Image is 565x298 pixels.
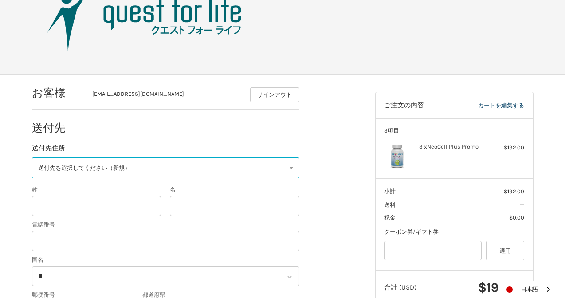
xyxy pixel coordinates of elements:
[489,143,524,152] div: $192.00
[498,281,556,298] aside: Language selected: 日本語
[384,214,396,221] span: 税金
[170,185,299,194] label: 名
[384,127,524,134] h3: 3項目
[32,220,299,229] label: 電話番号
[384,227,524,236] div: クーポン券/ギフト券
[32,86,84,100] h2: お客様
[504,188,524,195] span: $192.00
[32,157,299,178] a: Enter or select a different address
[32,185,161,194] label: 姓
[250,87,299,102] button: サインアウト
[498,281,556,298] a: 日本語
[509,214,524,221] span: $0.00
[38,164,130,172] span: 送付先を選択してください（新規）
[486,241,525,261] button: 適用
[384,101,449,110] h3: ご注文の内容
[92,90,241,102] div: [EMAIL_ADDRESS][DOMAIN_NAME]
[520,201,524,208] span: --
[449,101,524,110] a: カートを編集する
[32,121,84,135] h2: 送付先
[498,281,556,298] div: Language
[384,188,396,195] span: 小計
[32,255,299,264] label: 国名
[384,283,416,291] span: 合計 (USD)
[384,241,482,261] input: Gift Certificate or Coupon Code
[32,143,65,157] legend: 送付先住所
[419,143,487,150] h4: 3 x NeoCell Plus Promo
[478,279,524,295] span: $192.00
[384,201,396,208] span: 送料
